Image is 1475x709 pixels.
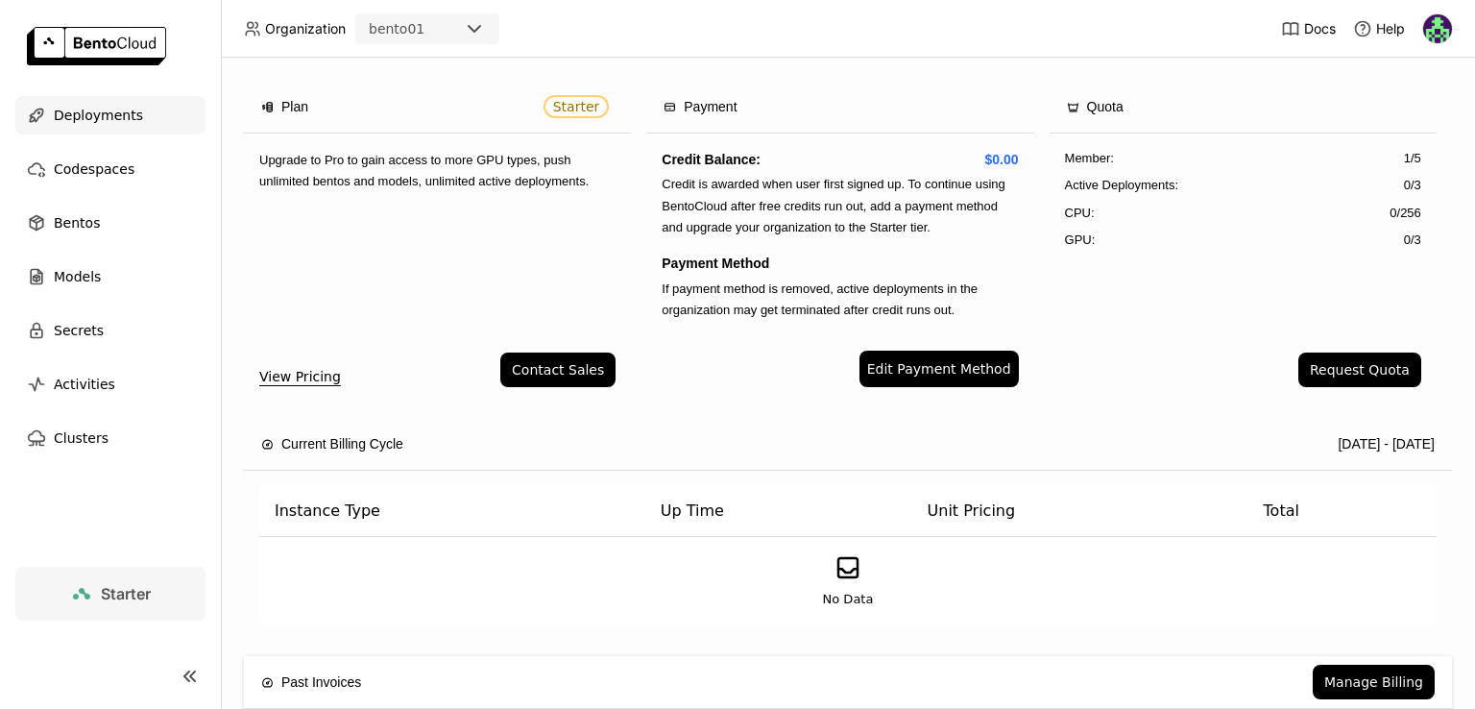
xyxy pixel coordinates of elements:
[281,433,403,454] span: Current Billing Cycle
[1248,486,1437,537] th: Total
[1390,204,1421,223] span: 0 / 256
[281,672,361,693] span: Past Invoices
[101,584,151,603] span: Starter
[15,96,206,134] a: Deployments
[662,253,1018,274] h4: Payment Method
[15,419,206,457] a: Clusters
[15,365,206,403] a: Activities
[1065,204,1095,223] span: CPU:
[259,366,341,387] a: View Pricing
[1065,231,1096,250] span: GPU:
[500,353,616,387] button: Contact Sales
[54,211,100,234] span: Bentos
[54,158,134,181] span: Codespaces
[54,265,101,288] span: Models
[54,427,109,450] span: Clusters
[1281,19,1336,38] a: Docs
[662,281,978,317] span: If payment method is removed, active deployments in the organization may get terminated after cre...
[426,20,428,39] input: Selected bento01.
[1304,20,1336,37] span: Docs
[645,486,912,537] th: Up Time
[662,177,1004,234] span: Credit is awarded when user first signed up. To continue using BentoCloud after free credits run ...
[553,99,600,114] span: Starter
[823,590,874,609] span: No Data
[985,149,1019,170] span: $0.00
[1353,19,1405,38] div: Help
[15,311,206,350] a: Secrets
[15,567,206,621] a: Starter
[1404,231,1421,250] span: 0 / 3
[1313,665,1435,699] button: Manage Billing
[1087,96,1124,117] span: Quota
[265,20,346,37] span: Organization
[259,153,589,188] span: Upgrade to Pro to gain access to more GPU types, push unlimited bentos and models, unlimited acti...
[259,486,645,537] th: Instance Type
[1298,353,1421,387] button: Request Quota
[1065,176,1179,195] span: Active Deployments :
[1404,176,1421,195] span: 0 / 3
[15,204,206,242] a: Bentos
[684,96,737,117] span: Payment
[662,149,1018,170] h4: Credit Balance:
[54,104,143,127] span: Deployments
[1423,14,1452,43] img: Marshal AM
[54,319,104,342] span: Secrets
[27,27,166,65] img: logo
[912,486,1248,537] th: Unit Pricing
[15,257,206,296] a: Models
[1065,149,1114,168] span: Member :
[54,373,115,396] span: Activities
[1376,20,1405,37] span: Help
[281,96,308,117] span: Plan
[859,351,1019,387] a: Edit Payment Method
[867,358,1011,379] span: Edit Payment Method
[1338,433,1435,454] div: [DATE] - [DATE]
[369,19,424,38] div: bento01
[1404,149,1421,168] span: 1 / 5
[15,150,206,188] a: Codespaces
